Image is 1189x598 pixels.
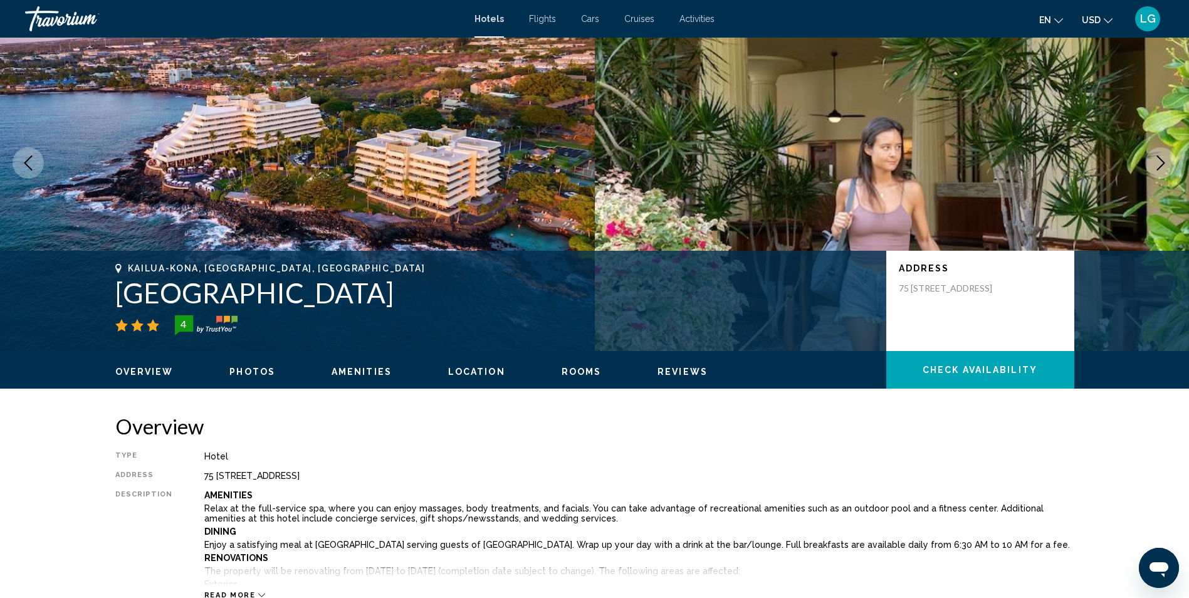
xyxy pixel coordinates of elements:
[529,14,556,24] a: Flights
[899,283,999,294] p: 75 [STREET_ADDRESS]
[1131,6,1164,32] button: User Menu
[624,14,654,24] a: Cruises
[332,367,392,377] span: Amenities
[204,490,253,500] b: Amenities
[886,351,1074,389] button: Check Availability
[204,503,1074,523] p: Relax at the full-service spa, where you can enjoy massages, body treatments, and facials. You ca...
[581,14,599,24] a: Cars
[657,366,708,377] button: Reviews
[562,367,602,377] span: Rooms
[562,366,602,377] button: Rooms
[1082,11,1113,29] button: Change currency
[13,147,44,179] button: Previous image
[332,366,392,377] button: Amenities
[923,365,1037,375] span: Check Availability
[448,367,505,377] span: Location
[204,527,236,537] b: Dining
[448,366,505,377] button: Location
[229,366,275,377] button: Photos
[679,14,715,24] a: Activities
[474,14,504,24] a: Hotels
[115,367,174,377] span: Overview
[128,263,426,273] span: Kailua-Kona, [GEOGRAPHIC_DATA], [GEOGRAPHIC_DATA]
[229,367,275,377] span: Photos
[1145,147,1176,179] button: Next image
[115,471,173,481] div: Address
[899,263,1062,273] p: Address
[1140,13,1156,25] span: LG
[1139,548,1179,588] iframe: Button to launch messaging window
[115,276,874,309] h1: [GEOGRAPHIC_DATA]
[1039,15,1051,25] span: en
[115,414,1074,439] h2: Overview
[171,317,196,332] div: 4
[115,451,173,461] div: Type
[25,6,462,31] a: Travorium
[115,366,174,377] button: Overview
[204,540,1074,550] p: Enjoy a satisfying meal at [GEOGRAPHIC_DATA] serving guests of [GEOGRAPHIC_DATA]. Wrap up your da...
[175,315,238,335] img: trustyou-badge-hor.svg
[204,471,1074,481] div: 75 [STREET_ADDRESS]
[204,553,268,563] b: Renovations
[1039,11,1063,29] button: Change language
[115,490,173,584] div: Description
[657,367,708,377] span: Reviews
[1082,15,1101,25] span: USD
[204,451,1074,461] div: Hotel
